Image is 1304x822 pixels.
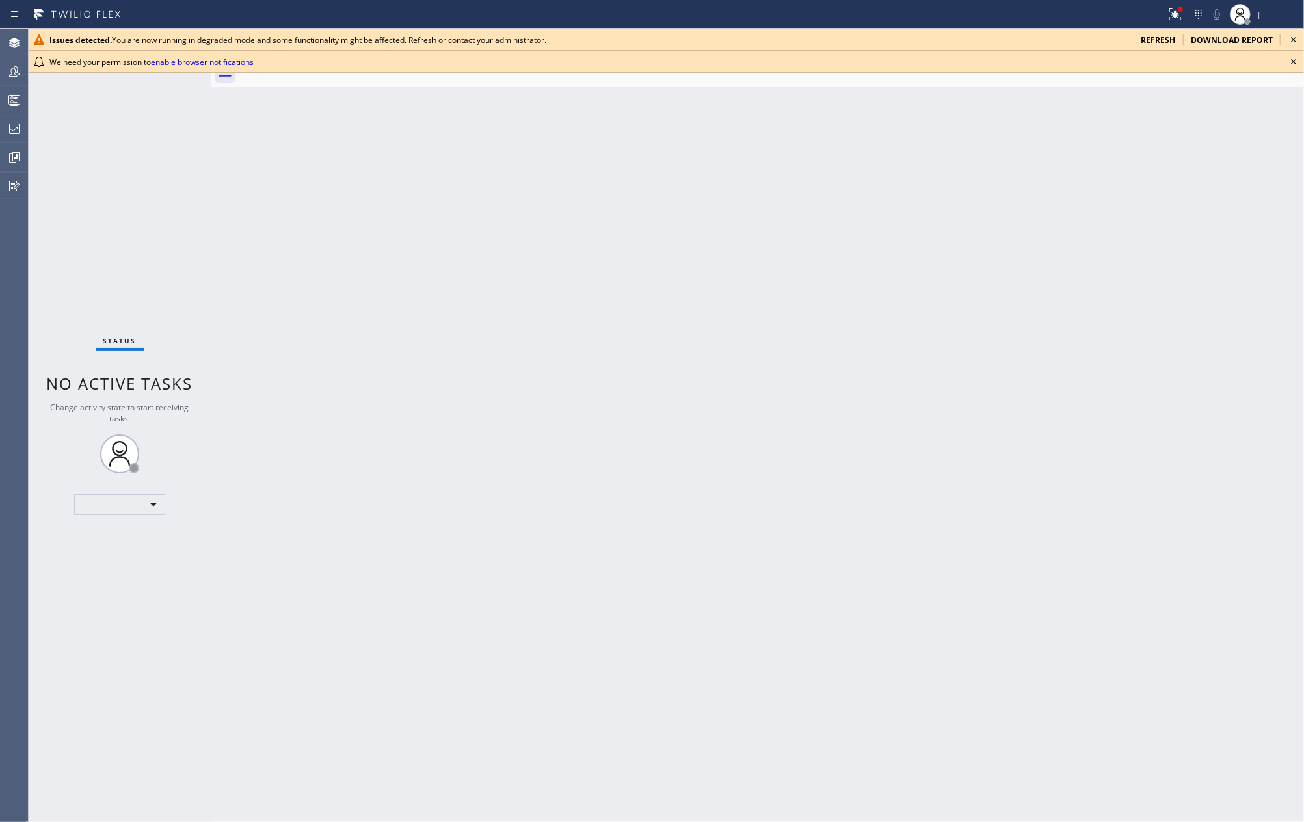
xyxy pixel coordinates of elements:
[1141,34,1175,46] span: refresh
[47,373,193,394] span: No active tasks
[1208,5,1226,23] button: Mute
[49,57,254,68] span: We need your permission to
[49,34,1130,46] div: You are now running in degraded mode and some functionality might be affected. Refresh or contact...
[74,494,165,515] div: ​
[1191,34,1273,46] span: download report
[51,402,189,424] span: Change activity state to start receiving tasks.
[49,34,112,46] b: Issues detected.
[103,336,137,345] span: Status
[1257,10,1261,20] span: |
[151,57,254,68] a: enable browser notifications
